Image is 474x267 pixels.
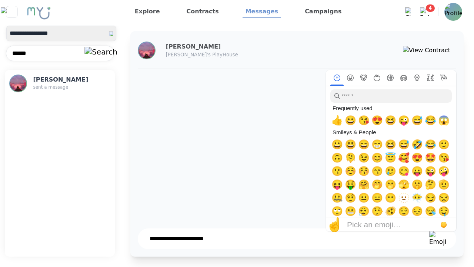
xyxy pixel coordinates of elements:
[405,7,414,16] img: Chat
[33,75,93,84] h3: [PERSON_NAME]
[403,46,450,55] img: View Contract
[138,42,155,59] img: Profile
[84,47,117,58] img: Search
[302,6,344,18] a: Campaigns
[429,231,447,247] img: Emoji
[184,6,222,18] a: Contracts
[243,6,281,18] a: Messages
[426,4,435,12] span: 4
[1,7,23,16] img: Close sidebar
[166,42,304,51] h3: [PERSON_NAME]
[420,7,429,16] img: Bell
[166,51,304,59] p: [PERSON_NAME]'s PlayHouse
[33,84,93,90] p: sent a message
[132,6,163,18] a: Explore
[444,3,462,21] img: Profile
[5,70,115,97] button: Profile[PERSON_NAME]sent a message
[10,75,26,92] img: Profile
